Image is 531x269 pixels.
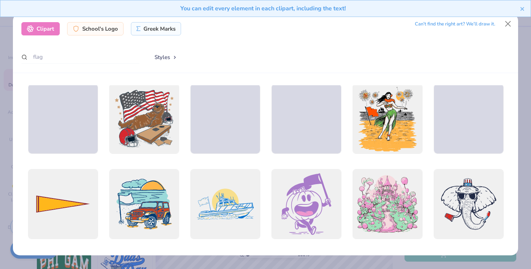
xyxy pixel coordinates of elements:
div: Can’t find the right art? We’ll draw it. [415,18,495,31]
button: Close [501,17,515,31]
div: Greek Marks [131,22,181,35]
div: Clipart [21,22,60,35]
button: Styles [147,50,185,64]
button: close [520,4,525,13]
input: Search by name [21,50,139,64]
div: School's Logo [67,22,124,35]
div: You can edit every element in each clipart, including the text! [6,4,520,13]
